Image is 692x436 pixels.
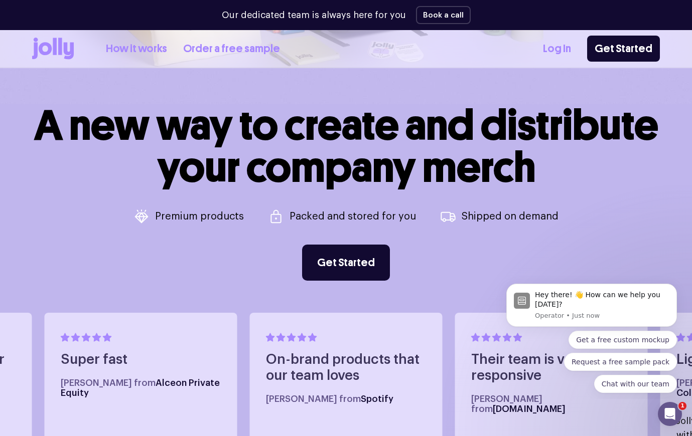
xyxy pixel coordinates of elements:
a: Order a free sample [183,41,280,57]
a: How it works [106,41,167,57]
iframe: Intercom notifications message [491,275,692,399]
p: Packed and stored for you [290,211,416,222]
h5: [PERSON_NAME] from [471,394,632,414]
p: Premium products [155,211,244,222]
span: [DOMAIN_NAME] [493,404,566,413]
p: Shipped on demand [462,211,559,222]
h5: [PERSON_NAME] from [61,378,221,398]
iframe: Intercom live chat [658,402,682,426]
h4: Super fast [61,352,221,368]
h5: [PERSON_NAME] from [266,394,427,404]
span: 1 [678,402,686,410]
h4: Their team is very responsive [471,352,632,384]
h4: On-brand products that our team loves [266,352,427,384]
a: Log In [543,41,571,57]
a: Get Started [587,36,660,62]
p: Our dedicated team is always here for you [222,9,406,22]
span: Spotify [361,394,393,403]
a: Get Started [302,245,390,281]
button: Book a call [416,6,471,24]
h1: A new way to create and distribute your company merch [34,104,658,188]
